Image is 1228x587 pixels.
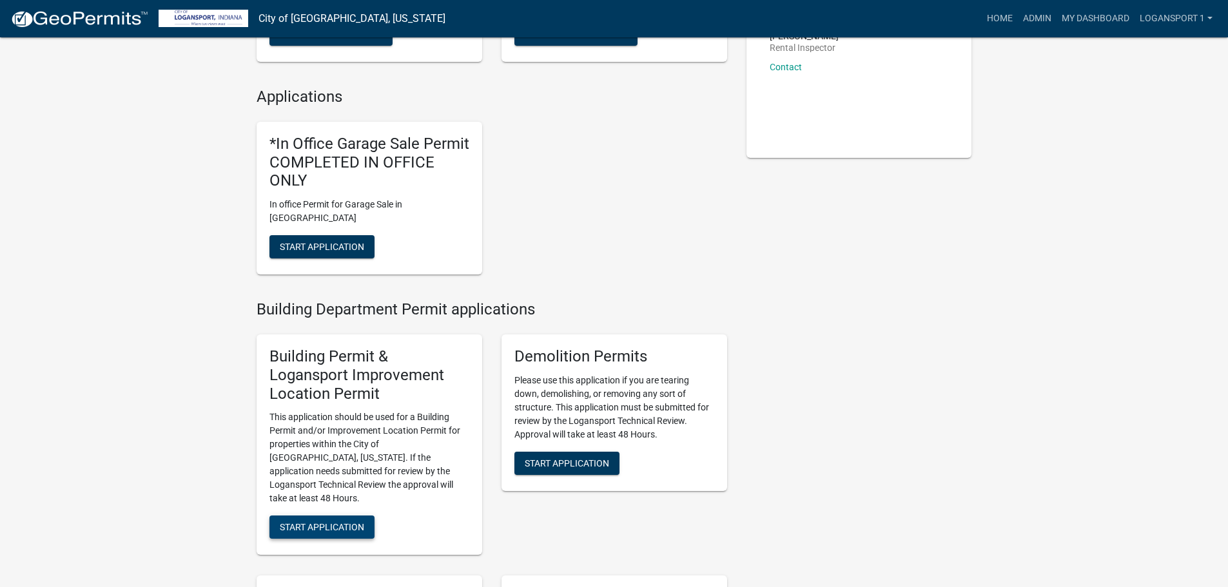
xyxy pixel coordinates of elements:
a: Contact [770,62,802,72]
p: In office Permit for Garage Sale in [GEOGRAPHIC_DATA] [269,198,469,225]
a: My Dashboard [1057,6,1135,31]
h4: Applications [257,88,727,106]
a: Home [982,6,1018,31]
button: Start Application [514,452,619,475]
a: City of [GEOGRAPHIC_DATA], [US_STATE] [258,8,445,30]
p: This application should be used for a Building Permit and/or Improvement Location Permit for prop... [269,410,469,505]
span: Start Application [525,457,609,468]
h5: *In Office Garage Sale Permit COMPLETED IN OFFICE ONLY [269,135,469,190]
button: Start Application [269,235,375,258]
span: Start Application [280,522,364,532]
p: Rental Inspector [770,43,839,52]
p: [PERSON_NAME] [770,32,839,41]
button: Start Application [269,515,375,539]
p: Please use this application if you are tearing down, demolishing, or removing any sort of structu... [514,374,714,441]
img: City of Logansport, Indiana [159,10,248,27]
h5: Demolition Permits [514,347,714,366]
a: Admin [1018,6,1057,31]
span: Start Application [280,242,364,252]
a: Logansport 1 [1135,6,1218,31]
h5: Building Permit & Logansport Improvement Location Permit [269,347,469,403]
h4: Building Department Permit applications [257,300,727,319]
